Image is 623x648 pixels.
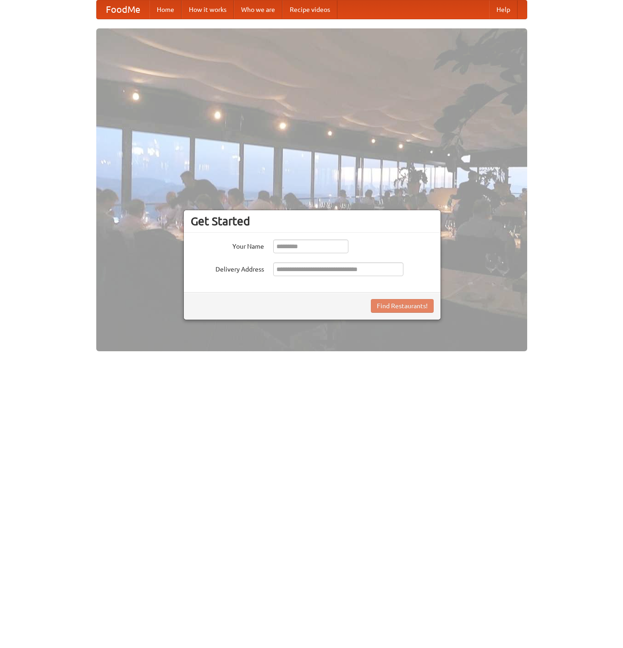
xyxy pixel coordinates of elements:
[234,0,282,19] a: Who we are
[191,262,264,274] label: Delivery Address
[371,299,434,313] button: Find Restaurants!
[97,0,149,19] a: FoodMe
[182,0,234,19] a: How it works
[282,0,337,19] a: Recipe videos
[191,214,434,228] h3: Get Started
[149,0,182,19] a: Home
[191,240,264,251] label: Your Name
[489,0,518,19] a: Help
